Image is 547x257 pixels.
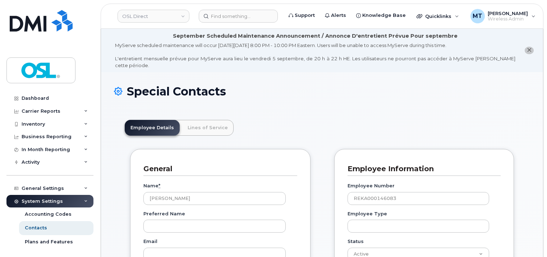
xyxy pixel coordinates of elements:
[348,164,495,174] h3: Employee Information
[182,120,234,136] a: Lines of Service
[525,47,534,54] button: close notification
[348,238,364,245] label: Status
[115,42,515,69] div: MyServe scheduled maintenance will occur [DATE][DATE] 8:00 PM - 10:00 PM Eastern. Users will be u...
[114,85,530,98] h1: Special Contacts
[158,183,160,188] abbr: required
[143,164,292,174] h3: General
[348,210,387,217] label: Employee Type
[125,120,180,136] a: Employee Details
[348,182,395,189] label: Employee Number
[143,182,160,189] label: Name
[143,238,157,245] label: Email
[143,210,185,217] label: Preferred Name
[173,32,458,40] div: September Scheduled Maintenance Announcement / Annonce D'entretient Prévue Pour septembre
